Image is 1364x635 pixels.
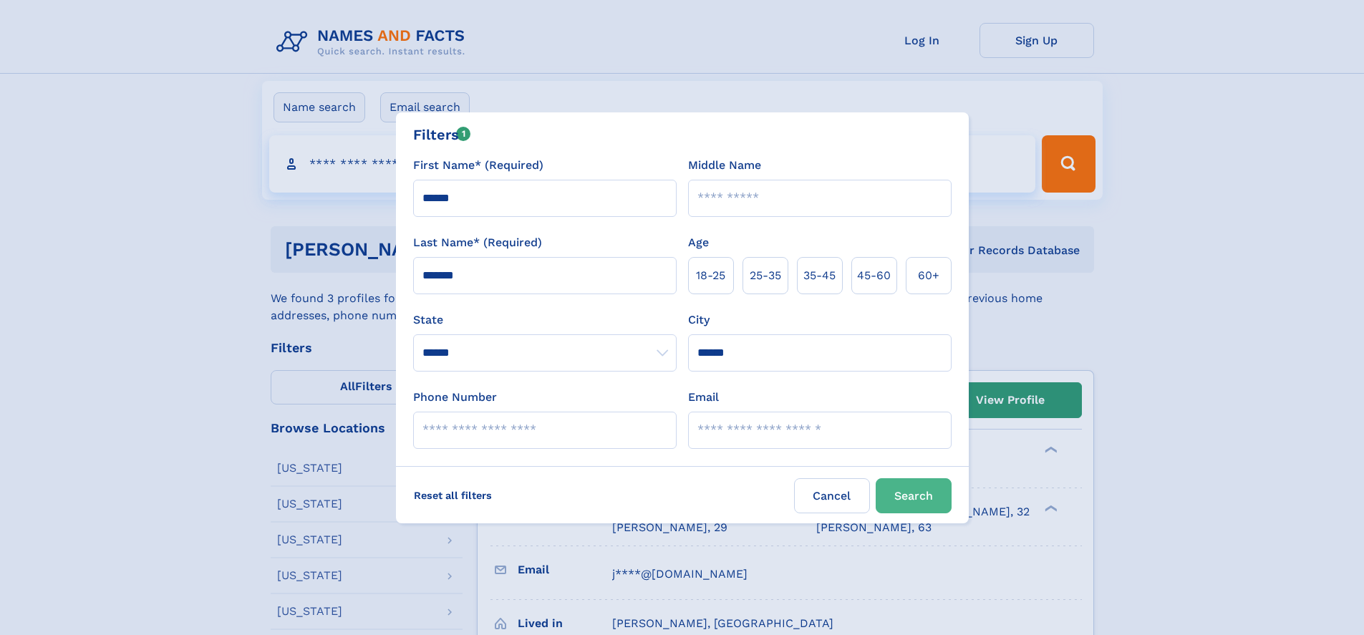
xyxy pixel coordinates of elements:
label: State [413,311,677,329]
label: City [688,311,710,329]
span: 35‑45 [803,267,836,284]
span: 60+ [918,267,939,284]
div: Filters [413,124,471,145]
label: Age [688,234,709,251]
label: Middle Name [688,157,761,174]
label: Cancel [794,478,870,513]
span: 45‑60 [857,267,891,284]
button: Search [876,478,952,513]
span: 18‑25 [696,267,725,284]
label: First Name* (Required) [413,157,543,174]
label: Last Name* (Required) [413,234,542,251]
label: Email [688,389,719,406]
label: Reset all filters [405,478,501,513]
label: Phone Number [413,389,497,406]
span: 25‑35 [750,267,781,284]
